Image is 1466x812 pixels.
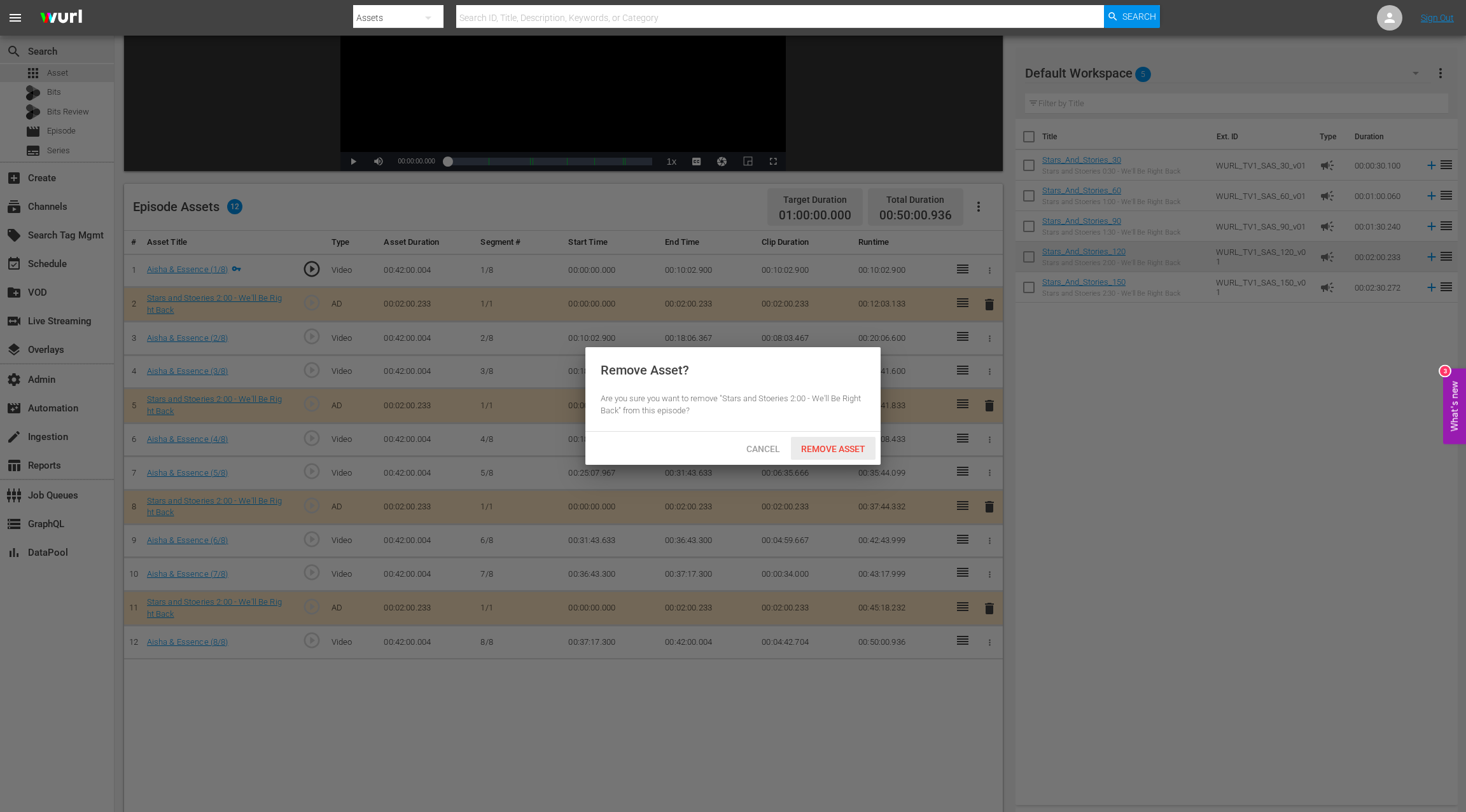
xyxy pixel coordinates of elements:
[791,444,876,454] span: Remove Asset
[791,437,876,460] button: Remove Asset
[601,362,689,378] div: Remove Asset?
[736,444,790,454] span: Cancel
[735,437,791,460] button: Cancel
[601,393,865,416] div: Are you sure you want to remove "Stars and Stoeries 2:00 - We'll Be Right Back" from this episode?
[8,10,23,25] span: menu
[1104,5,1160,28] button: Search
[31,3,92,33] img: ans4CAIJ8jUAAAAAAAAAAAAAAAAAAAAAAAAgQb4GAAAAAAAAAAAAAAAAAAAAAAAAJMjXAAAAAAAAAAAAAAAAAAAAAAAAgAT5G...
[1443,368,1466,444] button: Open Feedback Widget
[1122,5,1156,28] span: Search
[1440,366,1450,376] div: 3
[1421,13,1454,23] a: Sign Out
